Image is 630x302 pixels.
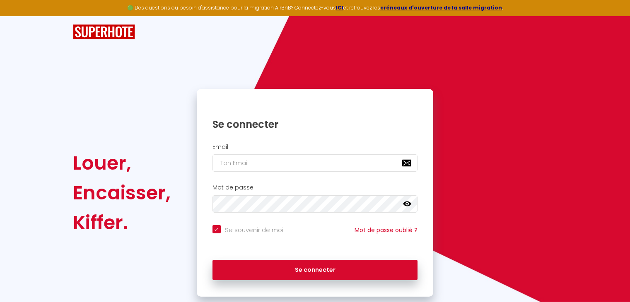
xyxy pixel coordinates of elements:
[212,144,418,151] h2: Email
[212,154,418,172] input: Ton Email
[212,118,418,131] h1: Se connecter
[336,4,343,11] a: ICI
[355,226,418,234] a: Mot de passe oublié ?
[73,208,171,237] div: Kiffer.
[212,260,418,280] button: Se connecter
[212,184,418,191] h2: Mot de passe
[380,4,502,11] a: créneaux d'ouverture de la salle migration
[73,148,171,178] div: Louer,
[73,178,171,208] div: Encaisser,
[73,24,135,40] img: SuperHote logo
